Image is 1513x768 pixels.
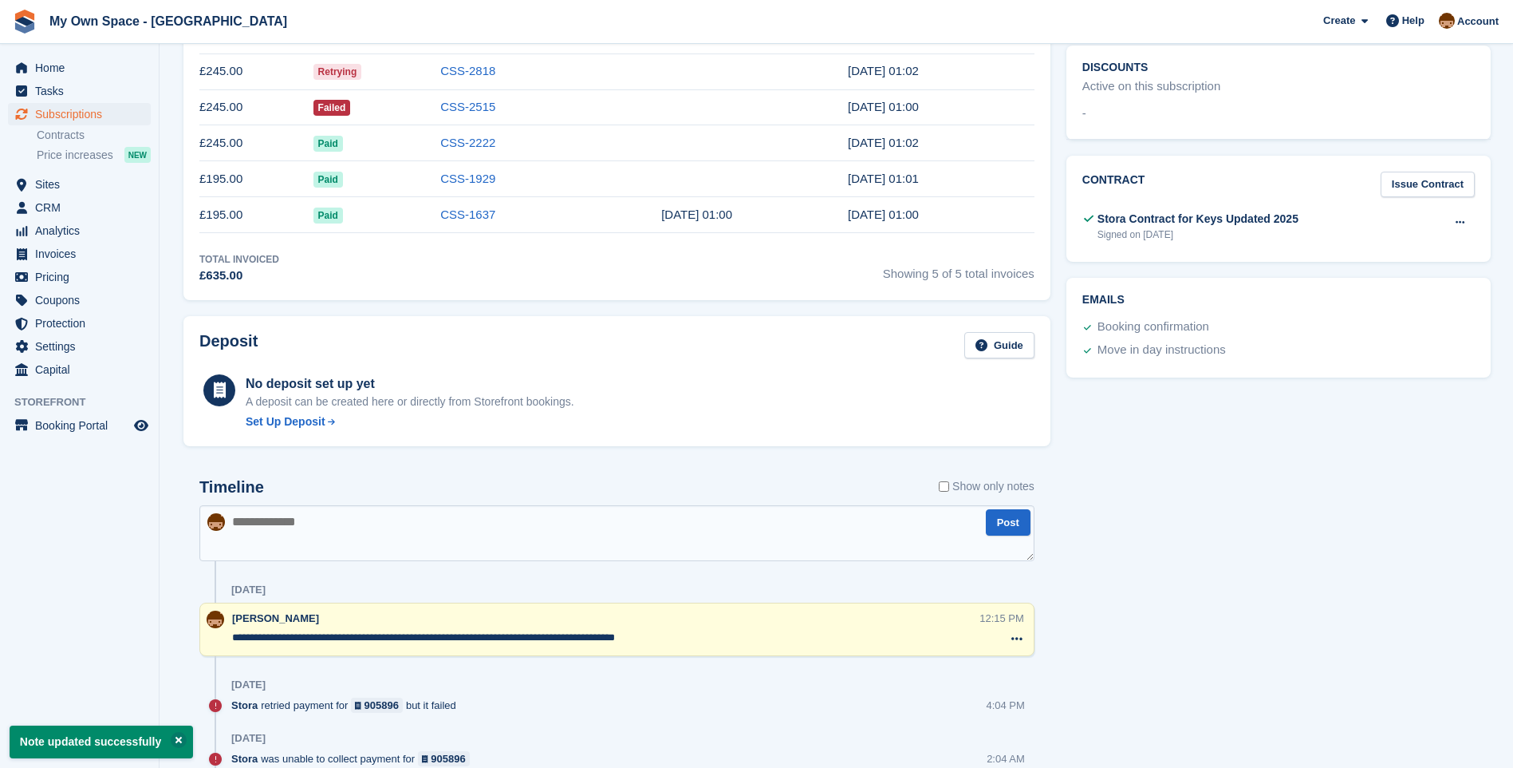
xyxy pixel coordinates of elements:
[364,698,399,713] div: 905896
[8,266,151,288] a: menu
[313,208,343,224] span: Paid
[199,53,313,89] td: £245.00
[207,513,225,531] img: Paula Harris
[1097,228,1298,242] div: Signed on [DATE]
[883,252,1034,285] span: Showing 5 of 5 total invoices
[37,146,151,164] a: Price increases NEW
[848,64,919,77] time: 2025-09-23 00:02:39 UTC
[986,509,1030,536] button: Post
[661,208,732,221] time: 2025-05-24 00:00:00 UTC
[10,726,193,758] p: Note updated successfully
[848,100,919,113] time: 2025-08-23 00:00:55 UTC
[124,147,151,163] div: NEW
[132,416,151,435] a: Preview store
[207,611,224,628] img: Paula Harris
[246,374,574,394] div: No deposit set up yet
[1402,13,1424,29] span: Help
[8,414,151,437] a: menu
[199,252,279,267] div: Total Invoiced
[440,136,495,149] a: CSS-2222
[231,698,464,713] div: retried payment for but it failed
[37,148,113,163] span: Price increases
[231,584,266,596] div: [DATE]
[1097,341,1226,360] div: Move in day instructions
[979,611,1024,626] div: 12:15 PM
[1457,14,1499,30] span: Account
[8,358,151,381] a: menu
[231,751,478,766] div: was unable to collect payment for
[8,57,151,79] a: menu
[1082,105,1086,123] span: -
[8,220,151,242] a: menu
[8,289,151,311] a: menu
[939,478,1034,495] label: Show only notes
[939,478,949,495] input: Show only notes
[313,100,351,116] span: Failed
[199,161,313,197] td: £195.00
[35,57,131,79] span: Home
[246,394,574,410] p: A deposit can be created here or directly from Storefront bookings.
[8,173,151,196] a: menu
[440,208,495,221] a: CSS-1637
[848,208,919,221] time: 2025-05-23 00:00:06 UTC
[231,698,258,713] span: Stora
[1439,13,1455,29] img: Paula Harris
[199,478,264,497] h2: Timeline
[13,10,37,34] img: stora-icon-8386f47178a22dfd0bd8f6a31ec36ba5ce8667c1dd55bd0f319d3a0aa187defe.svg
[8,312,151,335] a: menu
[313,64,362,80] span: Retrying
[8,196,151,219] a: menu
[1082,172,1145,198] h2: Contract
[35,220,131,242] span: Analytics
[8,103,151,125] a: menu
[1323,13,1355,29] span: Create
[1381,172,1475,198] a: Issue Contract
[8,80,151,102] a: menu
[199,197,313,233] td: £195.00
[431,751,465,766] div: 905896
[1097,211,1298,228] div: Stora Contract for Keys Updated 2025
[35,80,131,102] span: Tasks
[8,335,151,358] a: menu
[35,266,131,288] span: Pricing
[848,136,919,149] time: 2025-07-23 00:02:10 UTC
[35,358,131,381] span: Capital
[440,100,495,113] a: CSS-2515
[232,612,319,624] span: [PERSON_NAME]
[35,103,131,125] span: Subscriptions
[231,679,266,691] div: [DATE]
[35,335,131,358] span: Settings
[231,732,266,745] div: [DATE]
[231,751,258,766] span: Stora
[199,125,313,161] td: £245.00
[199,89,313,125] td: £245.00
[35,243,131,265] span: Invoices
[43,8,294,34] a: My Own Space - [GEOGRAPHIC_DATA]
[199,267,279,285] div: £635.00
[1097,318,1209,337] div: Booking confirmation
[8,243,151,265] a: menu
[1082,61,1475,74] h2: Discounts
[35,289,131,311] span: Coupons
[246,414,574,430] a: Set Up Deposit
[964,332,1034,358] a: Guide
[986,698,1024,713] div: 4:04 PM
[35,414,131,437] span: Booking Portal
[35,196,131,219] span: CRM
[35,173,131,196] span: Sites
[313,172,343,188] span: Paid
[37,128,151,143] a: Contracts
[199,332,258,358] h2: Deposit
[313,136,343,152] span: Paid
[1082,294,1475,307] h2: Emails
[440,64,495,77] a: CSS-2818
[987,751,1025,766] div: 2:04 AM
[418,751,470,766] a: 905896
[440,172,495,185] a: CSS-1929
[848,172,919,185] time: 2025-06-23 00:01:26 UTC
[351,698,403,713] a: 905896
[14,394,159,410] span: Storefront
[246,414,325,430] div: Set Up Deposit
[1082,77,1220,96] div: Active on this subscription
[35,312,131,335] span: Protection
